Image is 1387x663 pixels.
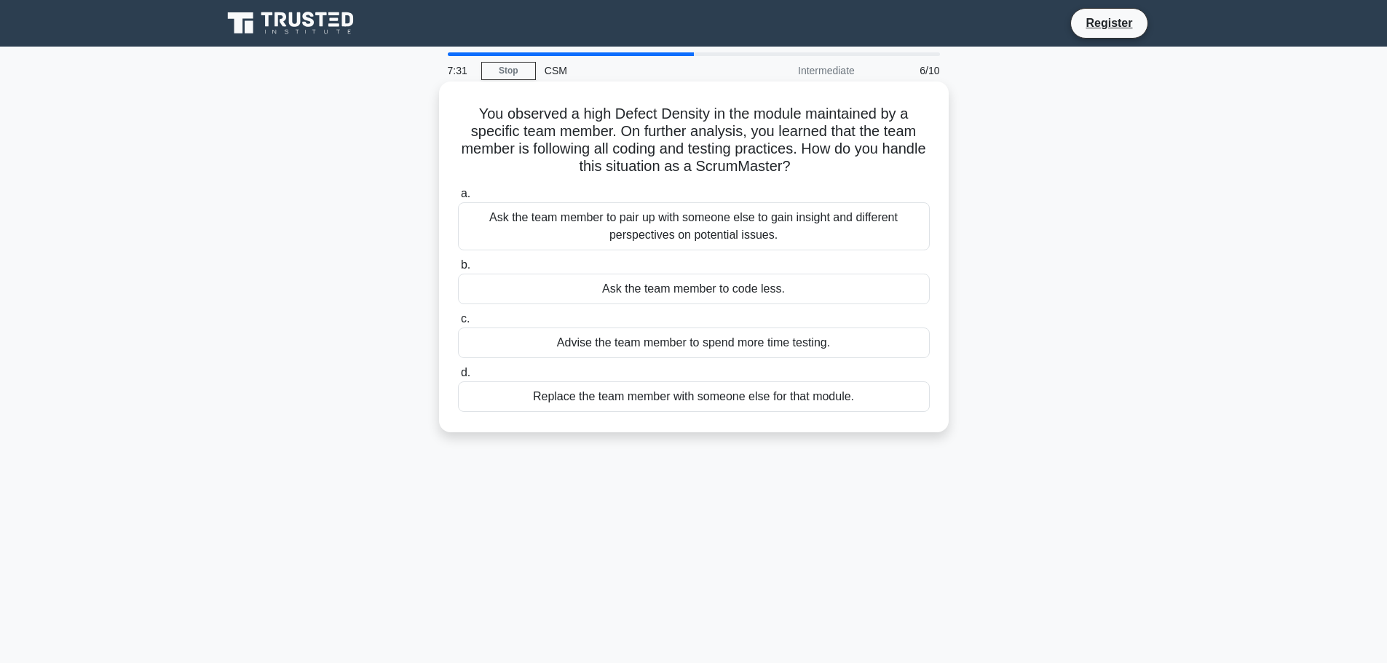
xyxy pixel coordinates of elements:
[461,312,470,325] span: c.
[439,56,481,85] div: 7:31
[536,56,736,85] div: CSM
[481,62,536,80] a: Stop
[461,258,470,271] span: b.
[1077,14,1141,32] a: Register
[736,56,864,85] div: Intermediate
[458,274,930,304] div: Ask the team member to code less.
[457,105,931,176] h5: You observed a high Defect Density in the module maintained by a specific team member. On further...
[461,366,470,378] span: d.
[458,202,930,250] div: Ask the team member to pair up with someone else to gain insight and different perspectives on po...
[461,187,470,199] span: a.
[458,327,930,358] div: Advise the team member to spend more time testing.
[864,56,949,85] div: 6/10
[458,381,930,412] div: Replace the team member with someone else for that module.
